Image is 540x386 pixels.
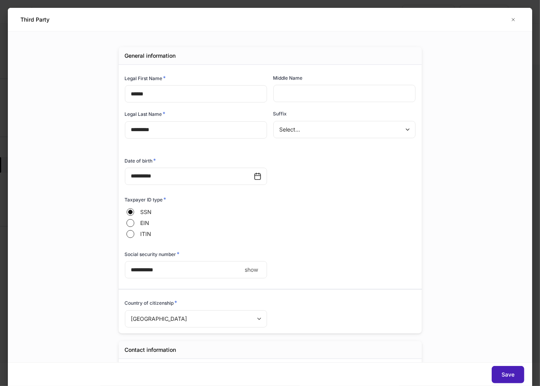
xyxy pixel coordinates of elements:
div: Save [502,371,514,379]
h5: Third Party [20,16,49,24]
h6: Social security number [125,250,180,258]
h6: Suffix [273,110,287,117]
div: Select... [273,121,415,138]
h5: Contact information [125,346,176,354]
span: EIN [141,219,150,227]
h6: Middle Name [273,74,303,82]
p: show [245,266,258,274]
div: [GEOGRAPHIC_DATA] [125,310,267,327]
h6: Taxpayer ID type [125,196,167,203]
h6: Country of citizenship [125,299,178,307]
h6: Legal First Name [125,74,166,82]
span: ITIN [141,230,152,238]
h5: General information [125,52,176,60]
h6: Legal Last Name [125,110,166,118]
span: SSN [141,208,152,216]
h6: Date of birth [125,157,156,165]
button: Save [492,366,524,383]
